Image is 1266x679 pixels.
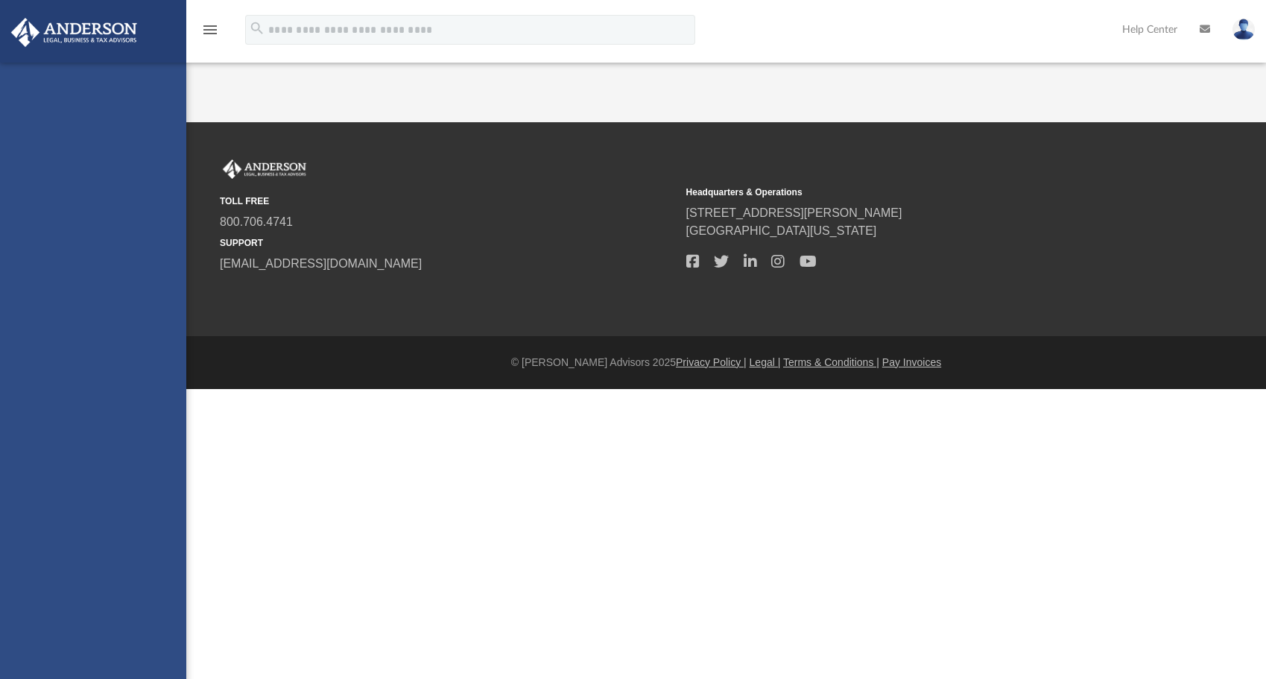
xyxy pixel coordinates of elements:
[201,28,219,39] a: menu
[882,356,941,368] a: Pay Invoices
[220,236,676,250] small: SUPPORT
[220,257,422,270] a: [EMAIL_ADDRESS][DOMAIN_NAME]
[186,355,1266,370] div: © [PERSON_NAME] Advisors 2025
[686,224,877,237] a: [GEOGRAPHIC_DATA][US_STATE]
[220,215,293,228] a: 800.706.4741
[750,356,781,368] a: Legal |
[1232,19,1255,40] img: User Pic
[686,206,902,219] a: [STREET_ADDRESS][PERSON_NAME]
[249,20,265,37] i: search
[201,21,219,39] i: menu
[686,186,1142,199] small: Headquarters & Operations
[220,160,309,179] img: Anderson Advisors Platinum Portal
[783,356,879,368] a: Terms & Conditions |
[220,195,676,208] small: TOLL FREE
[7,18,142,47] img: Anderson Advisors Platinum Portal
[676,356,747,368] a: Privacy Policy |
